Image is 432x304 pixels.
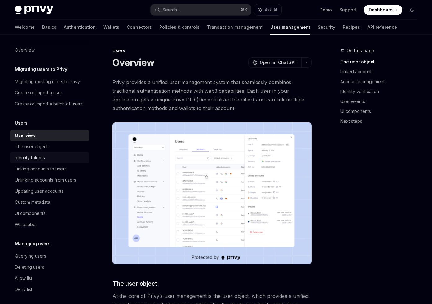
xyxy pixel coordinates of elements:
a: Connectors [127,20,152,35]
div: Overview [15,132,36,139]
a: UI components [10,208,89,219]
span: ⌘ K [241,7,247,12]
a: Authentication [64,20,96,35]
a: Security [318,20,335,35]
a: UI components [340,106,422,116]
div: Allow list [15,275,32,282]
span: Ask AI [265,7,277,13]
a: Overview [10,45,89,56]
a: Wallets [103,20,119,35]
div: Querying users [15,252,46,260]
a: Migrating existing users to Privy [10,76,89,87]
span: On this page [346,47,374,54]
a: Updating user accounts [10,186,89,197]
span: Open in ChatGPT [260,59,298,66]
a: Basics [42,20,56,35]
div: UI components [15,210,46,217]
a: Custom metadata [10,197,89,208]
a: Welcome [15,20,35,35]
div: Search... [162,6,180,14]
a: User management [270,20,310,35]
a: Unlinking accounts from users [10,174,89,186]
span: Dashboard [369,7,393,13]
div: Linking accounts to users [15,165,67,173]
span: Privy provides a unified user management system that seamlessly combines traditional authenticati... [112,78,312,113]
img: images/Users2.png [112,122,312,264]
a: The user object [340,57,422,67]
div: Whitelabel [15,221,37,228]
h5: Migrating users to Privy [15,66,67,73]
a: Allow list [10,273,89,284]
a: Querying users [10,250,89,262]
a: The user object [10,141,89,152]
h5: Managing users [15,240,51,247]
a: Transaction management [207,20,263,35]
div: Create or import a batch of users [15,100,83,108]
a: Support [339,7,356,13]
a: Deleting users [10,262,89,273]
div: Create or import a user [15,89,62,96]
a: Create or import a batch of users [10,98,89,109]
a: Account management [340,77,422,87]
a: Policies & controls [159,20,200,35]
a: Deny list [10,284,89,295]
button: Open in ChatGPT [248,57,301,68]
div: Users [112,48,312,54]
button: Ask AI [254,4,281,15]
div: Overview [15,46,35,54]
a: Dashboard [364,5,402,15]
a: Linked accounts [340,67,422,77]
div: Deny list [15,286,32,293]
h1: Overview [112,57,154,68]
a: API reference [368,20,397,35]
button: Search...⌘K [151,4,251,15]
a: Linking accounts to users [10,163,89,174]
div: Identity tokens [15,154,45,161]
button: Toggle dark mode [407,5,417,15]
img: dark logo [15,6,53,14]
a: Overview [10,130,89,141]
a: Whitelabel [10,219,89,230]
div: Unlinking accounts from users [15,176,76,184]
a: Identity verification [340,87,422,96]
a: Identity tokens [10,152,89,163]
a: User events [340,96,422,106]
div: Migrating existing users to Privy [15,78,80,85]
div: Custom metadata [15,199,50,206]
a: Next steps [340,116,422,126]
a: Recipes [343,20,360,35]
a: Create or import a user [10,87,89,98]
div: Updating user accounts [15,187,64,195]
span: The user object [112,279,157,288]
div: The user object [15,143,48,150]
h5: Users [15,119,28,127]
div: Deleting users [15,263,44,271]
a: Demo [320,7,332,13]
